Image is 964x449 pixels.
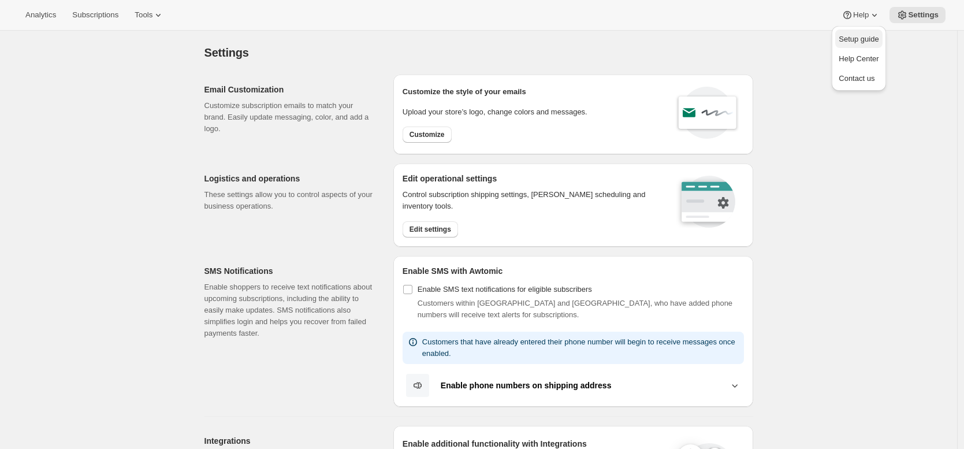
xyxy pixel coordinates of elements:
[204,100,375,135] p: Customize subscription emails to match your brand. Easily update messaging, color, and add a logo.
[418,285,592,294] span: Enable SMS text notifications for eligible subscribers
[835,69,882,87] a: Contact us
[204,265,375,277] h2: SMS Notifications
[72,10,118,20] span: Subscriptions
[418,299,732,319] span: Customers within [GEOGRAPHIC_DATA] and [GEOGRAPHIC_DATA], who have added phone numbers will recei...
[25,10,56,20] span: Analytics
[839,74,874,83] span: Contact us
[839,54,879,63] span: Help Center
[410,130,445,139] span: Customize
[18,7,63,23] button: Analytics
[204,173,375,184] h2: Logistics and operations
[835,49,882,68] a: Help Center
[403,173,661,184] h2: Edit operational settings
[204,189,375,212] p: These settings allow you to control aspects of your business operations.
[204,84,375,95] h2: Email Customization
[403,86,526,98] p: Customize the style of your emails
[908,10,939,20] span: Settings
[835,7,887,23] button: Help
[839,35,879,43] span: Setup guide
[204,46,249,59] span: Settings
[889,7,946,23] button: Settings
[403,265,744,277] h2: Enable SMS with Awtomic
[403,106,587,118] p: Upload your store’s logo, change colors and messages.
[65,7,125,23] button: Subscriptions
[128,7,171,23] button: Tools
[204,435,375,447] h2: Integrations
[135,10,152,20] span: Tools
[204,281,375,339] p: Enable shoppers to receive text notifications about upcoming subscriptions, including the ability...
[403,221,458,238] button: Edit settings
[403,127,452,143] button: Customize
[853,10,869,20] span: Help
[403,189,661,212] p: Control subscription shipping settings, [PERSON_NAME] scheduling and inventory tools.
[441,381,612,390] b: Enable phone numbers on shipping address
[422,336,739,359] p: Customers that have already entered their phone number will begin to receive messages once enabled.
[403,373,744,398] button: Enable phone numbers on shipping address
[835,29,882,48] button: Setup guide
[410,225,451,234] span: Edit settings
